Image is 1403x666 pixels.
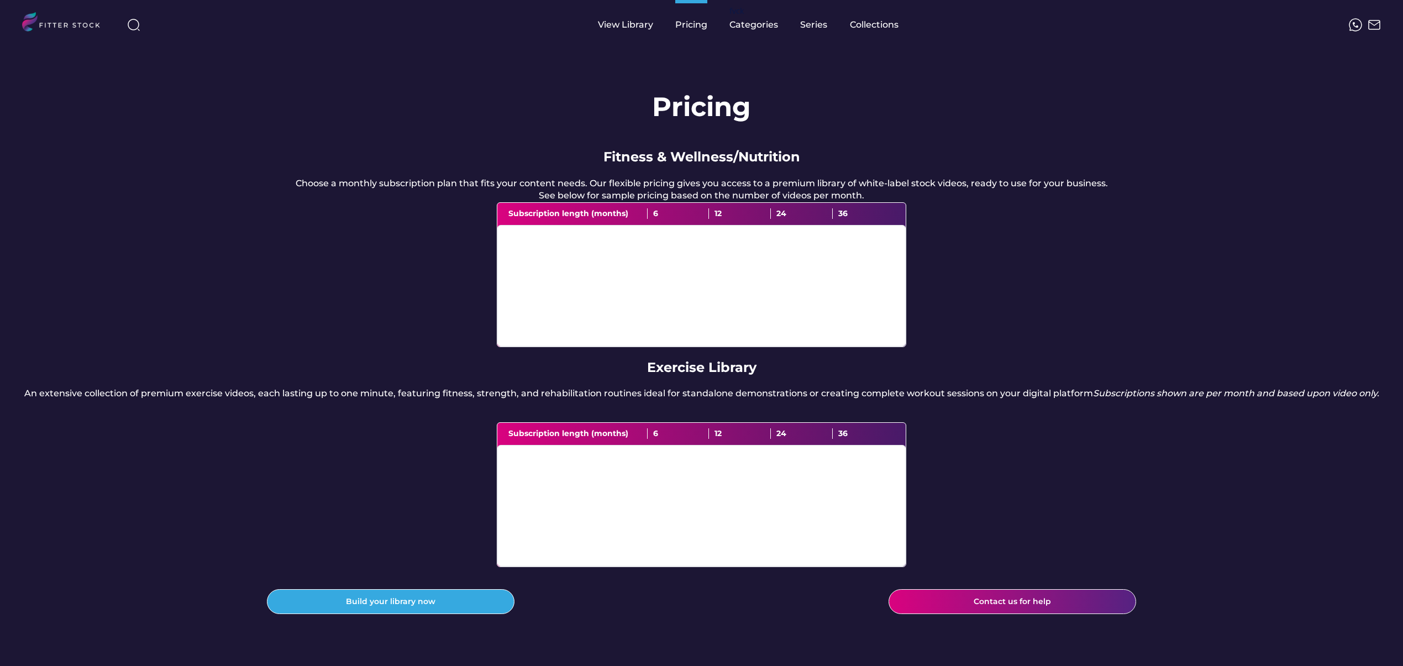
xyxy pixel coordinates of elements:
[850,19,898,31] div: Collections
[296,177,1108,202] div: Choose a monthly subscription plan that fits your content needs. Our flexible pricing gives you a...
[267,589,514,615] button: Build your library now
[652,88,751,125] h1: Pricing
[24,387,1379,400] div: An extensive collection of premium exercise videos, each lasting up to one minute, featuring fitn...
[648,208,710,219] div: 6
[833,428,895,439] div: 36
[1349,18,1362,32] img: meteor-icons_whatsapp%20%281%29.svg
[22,12,109,35] img: LOGO.svg
[709,428,771,439] div: 12
[1368,18,1381,32] img: Frame%2051.svg
[800,19,828,31] div: Series
[729,19,778,31] div: Categories
[648,428,710,439] div: 6
[508,428,648,439] div: Subscription length (months)
[833,208,895,219] div: 36
[771,208,833,219] div: 24
[1093,388,1379,398] em: Subscriptions shown are per month and based upon video only.
[127,18,140,32] img: search-normal%203.svg
[508,208,648,219] div: Subscription length (months)
[603,148,800,166] div: Fitness & Wellness/Nutrition
[889,589,1136,615] button: Contact us for help
[598,19,653,31] div: View Library
[675,19,707,31] div: Pricing
[729,6,744,17] div: fvck
[709,208,771,219] div: 12
[647,358,756,377] div: Exercise Library
[771,428,833,439] div: 24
